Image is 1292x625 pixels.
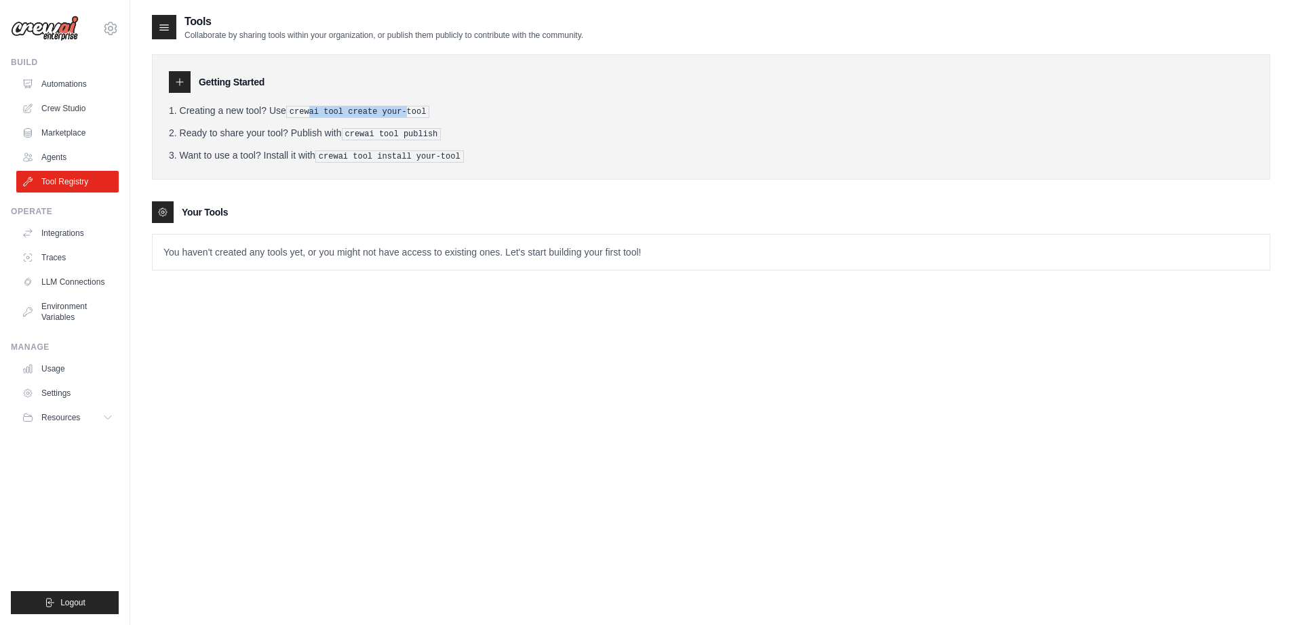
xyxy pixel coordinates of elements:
[41,412,80,423] span: Resources
[286,106,430,118] pre: crewai tool create your-tool
[11,57,119,68] div: Build
[16,382,119,404] a: Settings
[16,146,119,168] a: Agents
[169,104,1253,118] li: Creating a new tool? Use
[16,222,119,244] a: Integrations
[182,205,228,219] h3: Your Tools
[16,247,119,268] a: Traces
[169,126,1253,140] li: Ready to share your tool? Publish with
[16,122,119,144] a: Marketplace
[315,150,464,163] pre: crewai tool install your-tool
[16,171,119,193] a: Tool Registry
[184,30,583,41] p: Collaborate by sharing tools within your organization, or publish them publicly to contribute wit...
[184,14,583,30] h2: Tools
[11,591,119,614] button: Logout
[199,75,265,89] h3: Getting Started
[169,148,1253,163] li: Want to use a tool? Install it with
[11,342,119,352] div: Manage
[11,206,119,217] div: Operate
[153,235,1270,270] p: You haven't created any tools yet, or you might not have access to existing ones. Let's start bui...
[16,271,119,293] a: LLM Connections
[342,128,442,140] pre: crewai tool publish
[16,358,119,380] a: Usage
[60,597,85,608] span: Logout
[16,73,119,95] a: Automations
[11,16,79,41] img: Logo
[16,98,119,119] a: Crew Studio
[16,296,119,328] a: Environment Variables
[16,407,119,428] button: Resources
